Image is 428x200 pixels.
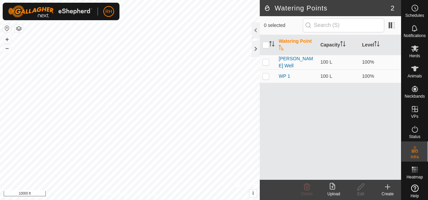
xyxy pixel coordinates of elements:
[3,24,11,32] button: Reset Map
[404,94,425,98] span: Neckbands
[411,194,419,198] span: Help
[411,114,418,119] span: VPs
[406,175,423,179] span: Heatmap
[264,4,391,12] h2: Watering Points
[374,42,380,47] p-sorticon: Activate to sort
[374,191,401,197] div: Create
[407,74,422,78] span: Animals
[3,44,11,52] button: –
[276,35,318,55] th: Watering Point
[318,35,359,55] th: Capacity
[303,18,384,32] input: Search (S)
[279,73,290,79] a: WP 1
[318,55,359,69] td: 100 L
[269,42,275,47] p-sorticon: Activate to sort
[391,3,394,13] span: 2
[362,73,398,80] div: 100%
[409,54,420,58] span: Herds
[279,56,313,68] a: [PERSON_NAME] Well
[347,191,374,197] div: Edit
[405,13,424,18] span: Schedules
[362,59,398,66] div: 100%
[404,34,426,38] span: Notifications
[320,191,347,197] div: Upload
[340,42,346,47] p-sorticon: Activate to sort
[318,69,359,83] td: 100 L
[301,192,313,196] span: Delete
[279,46,284,51] p-sorticon: Activate to sort
[103,191,129,197] a: Privacy Policy
[8,5,92,18] img: Gallagher Logo
[137,191,156,197] a: Contact Us
[15,25,23,33] button: Map Layers
[264,22,302,29] span: 0 selected
[3,35,11,43] button: +
[411,155,419,159] span: Infra
[249,190,257,197] button: i
[252,190,254,196] span: i
[409,135,420,139] span: Status
[105,8,112,15] span: RH
[359,35,401,55] th: Level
